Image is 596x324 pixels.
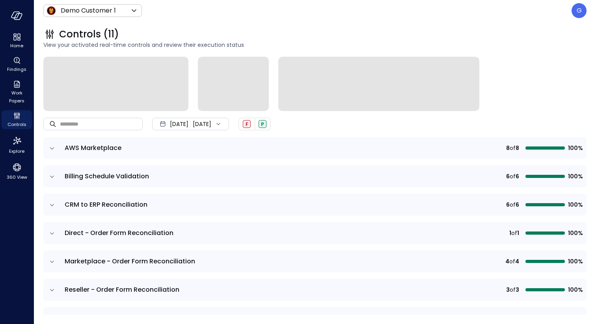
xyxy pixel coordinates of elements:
span: View your activated real-time controls and review their execution status [43,41,587,49]
span: 4 [505,257,509,266]
button: expand row [48,315,56,322]
p: G [577,6,582,15]
span: of [510,200,516,209]
span: 100% [568,285,582,294]
span: [DATE] [170,120,188,128]
span: Reseller - Order Form Reconciliation [65,285,179,294]
div: Findings [2,55,32,74]
span: 11 [515,314,519,322]
div: Passed [259,120,266,128]
span: 1 [509,229,511,237]
span: 100% [568,229,582,237]
span: 100% [568,314,582,322]
span: 6 [506,172,510,181]
span: CRM to ERP Reconciliation [65,200,147,209]
span: 8 [506,144,510,152]
span: Controls (11) [59,28,119,41]
span: of [509,257,515,266]
span: F [246,121,248,128]
p: Demo Customer 1 [61,6,116,15]
span: Marketplace - Order Form Reconciliation [65,257,195,266]
div: Home [2,31,32,50]
button: expand row [48,144,56,152]
span: 100% [568,200,582,209]
div: 360 View [2,161,32,182]
span: 3 [506,285,510,294]
span: 4 [515,257,519,266]
span: 6 [516,200,519,209]
span: P [261,121,264,128]
span: Reseller - Opportunity Validation [65,313,170,322]
div: Explore [2,134,32,156]
button: expand row [48,286,56,294]
span: AWS Marketplace [65,143,121,152]
span: Billing Schedule Validation [65,172,149,181]
button: expand row [48,258,56,266]
span: 100% [568,172,582,181]
span: 100% [568,144,582,152]
span: 3 [516,285,519,294]
div: Controls [2,110,32,129]
div: Work Papers [2,79,32,106]
span: 6 [516,172,519,181]
span: of [510,172,516,181]
img: Icon [47,6,56,15]
span: Home [10,42,23,50]
span: 100% [568,257,582,266]
span: 1 [517,229,519,237]
span: Direct - Order Form Reconciliation [65,228,173,237]
span: Controls [7,120,26,128]
span: of [511,229,517,237]
span: of [509,314,515,322]
span: of [510,285,516,294]
button: expand row [48,173,56,181]
div: Guy [572,3,587,18]
div: Failed [243,120,251,128]
button: expand row [48,230,56,237]
span: 11 [505,314,509,322]
span: Explore [9,147,24,155]
span: of [510,144,516,152]
span: 360 View [7,173,27,181]
span: Findings [7,65,26,73]
span: 8 [516,144,519,152]
button: expand row [48,201,56,209]
span: 6 [506,200,510,209]
span: Work Papers [5,89,29,105]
